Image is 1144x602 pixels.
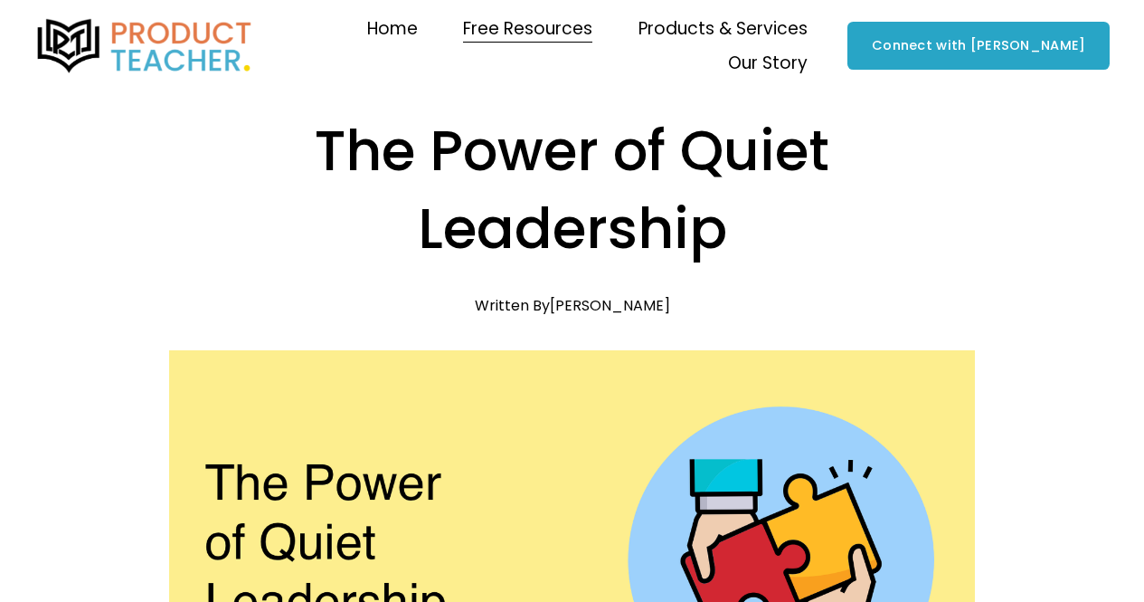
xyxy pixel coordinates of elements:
a: folder dropdown [728,46,808,81]
h1: The Power of Quiet Leadership [169,112,976,268]
a: [PERSON_NAME] [550,295,670,316]
span: Free Resources [463,14,592,44]
a: Connect with [PERSON_NAME] [847,22,1110,70]
a: folder dropdown [638,12,808,46]
img: Product Teacher [34,19,255,73]
a: Home [367,12,418,46]
span: Products & Services [638,14,808,44]
div: Written By [475,297,670,314]
a: folder dropdown [463,12,592,46]
span: Our Story [728,48,808,79]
